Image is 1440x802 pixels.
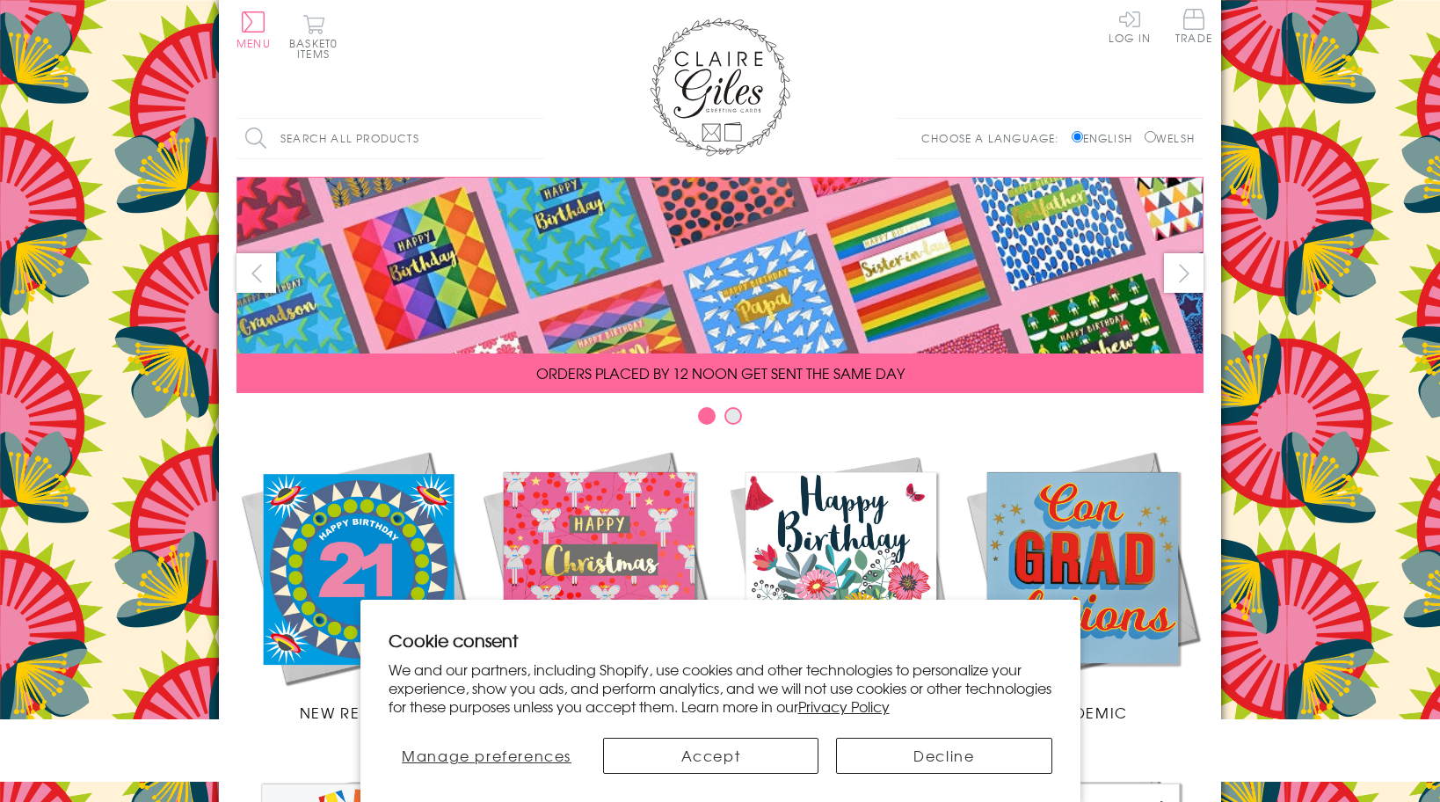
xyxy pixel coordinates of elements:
[289,14,338,59] button: Basket0 items
[536,362,905,383] span: ORDERS PLACED BY 12 NOON GET SENT THE SAME DAY
[698,407,716,425] button: Carousel Page 1 (Current Slide)
[1164,253,1204,293] button: next
[297,35,338,62] span: 0 items
[402,745,571,766] span: Manage preferences
[921,130,1068,146] p: Choose a language:
[1145,130,1195,146] label: Welsh
[300,702,415,723] span: New Releases
[236,253,276,293] button: prev
[236,35,271,51] span: Menu
[478,447,720,723] a: Christmas
[236,447,478,723] a: New Releases
[1072,131,1083,142] input: English
[720,447,962,723] a: Birthdays
[962,447,1204,723] a: Academic
[389,628,1052,653] h2: Cookie consent
[836,738,1051,774] button: Decline
[1109,9,1151,43] a: Log In
[236,119,544,158] input: Search all products
[1145,131,1156,142] input: Welsh
[798,696,890,717] a: Privacy Policy
[650,18,790,157] img: Claire Giles Greetings Cards
[1037,702,1128,723] span: Academic
[1072,130,1141,146] label: English
[388,738,585,774] button: Manage preferences
[1175,9,1212,43] span: Trade
[1175,9,1212,47] a: Trade
[236,406,1204,434] div: Carousel Pagination
[724,407,742,425] button: Carousel Page 2
[603,738,818,774] button: Accept
[389,660,1052,715] p: We and our partners, including Shopify, use cookies and other technologies to personalize your ex...
[236,11,271,48] button: Menu
[527,119,544,158] input: Search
